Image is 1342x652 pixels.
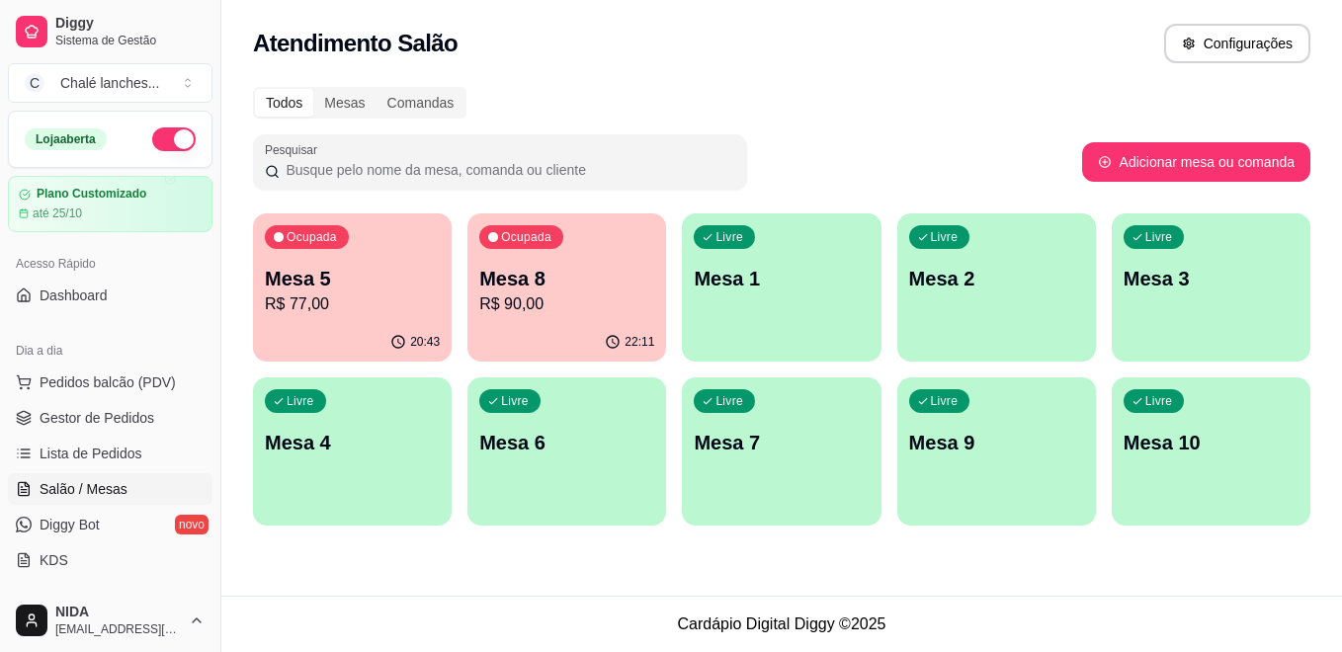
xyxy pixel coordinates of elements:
span: Dashboard [40,285,108,305]
button: LivreMesa 6 [467,377,666,526]
p: 20:43 [410,334,440,350]
div: Dia a dia [8,335,212,367]
button: LivreMesa 7 [682,377,881,526]
p: Mesa 1 [694,265,869,292]
p: 22:11 [625,334,654,350]
p: Livre [715,393,743,409]
p: Mesa 2 [909,265,1084,292]
p: Livre [501,393,529,409]
div: Todos [255,89,313,117]
a: Dashboard [8,280,212,311]
div: Mesas [313,89,376,117]
p: Ocupada [501,229,551,245]
p: Mesa 8 [479,265,654,292]
span: Sistema de Gestão [55,33,205,48]
p: Livre [287,393,314,409]
div: Acesso Rápido [8,248,212,280]
span: NIDA [55,604,181,621]
span: Diggy Bot [40,515,100,534]
span: Lista de Pedidos [40,444,142,463]
button: NIDA[EMAIL_ADDRESS][DOMAIN_NAME] [8,597,212,644]
label: Pesquisar [265,141,324,158]
article: Plano Customizado [37,187,146,202]
button: Alterar Status [152,127,196,151]
button: Pedidos balcão (PDV) [8,367,212,398]
button: LivreMesa 10 [1112,377,1310,526]
a: Lista de Pedidos [8,438,212,469]
a: KDS [8,544,212,576]
button: LivreMesa 4 [253,377,452,526]
p: R$ 90,00 [479,292,654,316]
p: R$ 77,00 [265,292,440,316]
button: LivreMesa 2 [897,213,1096,362]
input: Pesquisar [280,160,735,180]
a: Plano Customizadoaté 25/10 [8,176,212,232]
p: Mesa 3 [1124,265,1299,292]
button: OcupadaMesa 8R$ 90,0022:11 [467,213,666,362]
button: LivreMesa 3 [1112,213,1310,362]
button: Configurações [1164,24,1310,63]
p: Mesa 5 [265,265,440,292]
span: Pedidos balcão (PDV) [40,372,176,392]
button: LivreMesa 1 [682,213,881,362]
a: DiggySistema de Gestão [8,8,212,55]
span: C [25,73,44,93]
span: Salão / Mesas [40,479,127,499]
footer: Cardápio Digital Diggy © 2025 [221,596,1342,652]
p: Mesa 10 [1124,429,1299,456]
a: Gestor de Pedidos [8,402,212,434]
button: Select a team [8,63,212,103]
div: Chalé lanches ... [60,73,159,93]
button: OcupadaMesa 5R$ 77,0020:43 [253,213,452,362]
p: Mesa 4 [265,429,440,456]
a: Diggy Botnovo [8,509,212,540]
div: Comandas [377,89,465,117]
p: Livre [1145,393,1173,409]
span: Diggy [55,15,205,33]
span: KDS [40,550,68,570]
a: Salão / Mesas [8,473,212,505]
span: [EMAIL_ADDRESS][DOMAIN_NAME] [55,621,181,637]
p: Mesa 7 [694,429,869,456]
button: LivreMesa 9 [897,377,1096,526]
p: Ocupada [287,229,337,245]
p: Livre [931,229,959,245]
p: Livre [715,229,743,245]
button: Adicionar mesa ou comanda [1082,142,1310,182]
p: Livre [931,393,959,409]
p: Mesa 6 [479,429,654,456]
span: Gestor de Pedidos [40,408,154,428]
p: Mesa 9 [909,429,1084,456]
p: Livre [1145,229,1173,245]
div: Loja aberta [25,128,107,150]
h2: Atendimento Salão [253,28,458,59]
article: até 25/10 [33,205,82,221]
